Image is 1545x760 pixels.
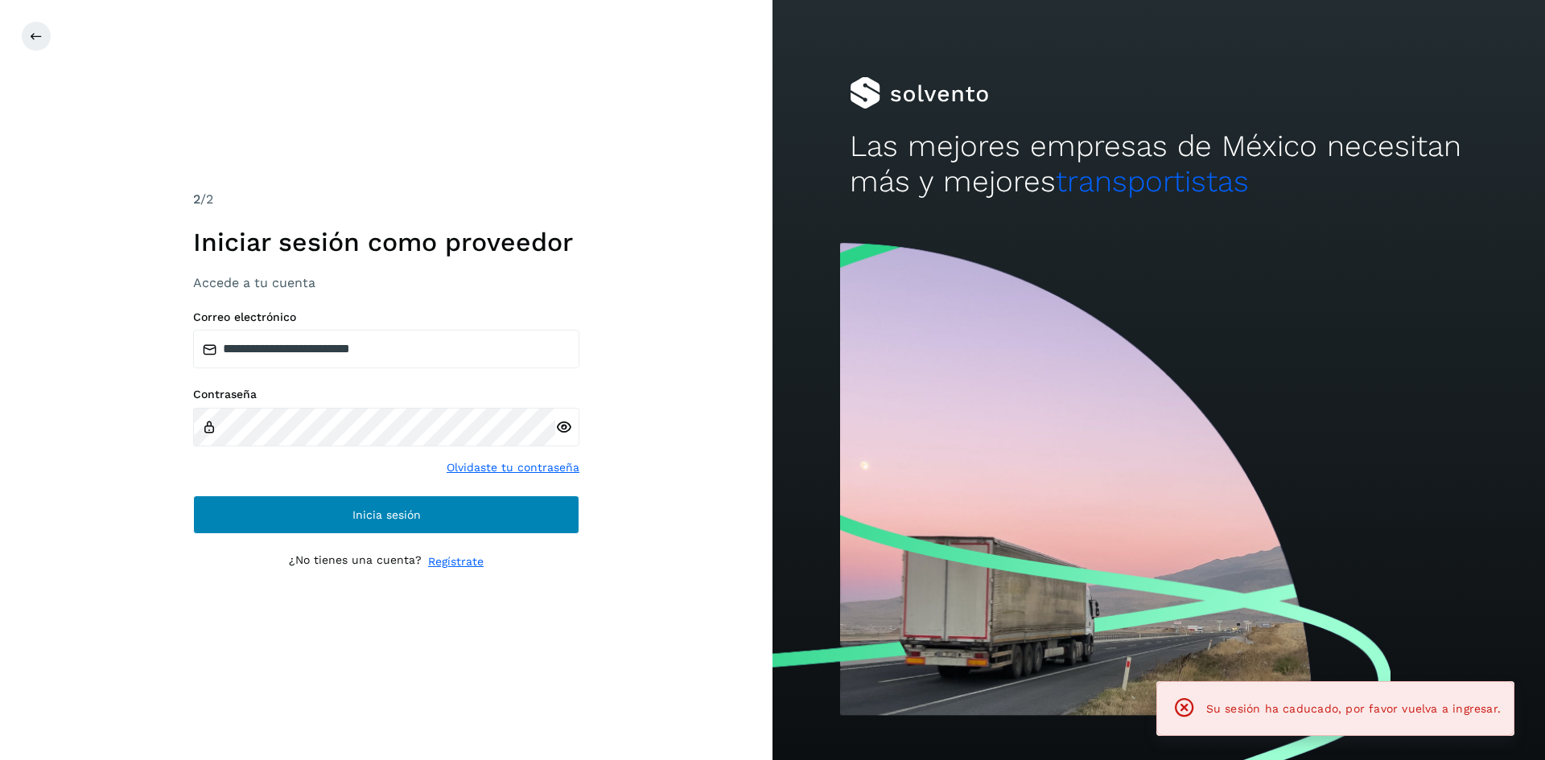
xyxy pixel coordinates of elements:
a: Regístrate [428,553,484,570]
span: Inicia sesión [352,509,421,520]
span: 2 [193,191,200,207]
span: Su sesión ha caducado, por favor vuelva a ingresar. [1206,702,1501,715]
div: /2 [193,190,579,209]
h3: Accede a tu cuenta [193,275,579,290]
a: Olvidaste tu contraseña [447,459,579,476]
button: Inicia sesión [193,495,579,534]
h2: Las mejores empresas de México necesitan más y mejores [850,129,1468,200]
label: Correo electrónico [193,310,579,324]
p: ¿No tienes una cuenta? [289,553,422,570]
label: Contraseña [193,388,579,401]
span: transportistas [1056,164,1249,199]
h1: Iniciar sesión como proveedor [193,227,579,257]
